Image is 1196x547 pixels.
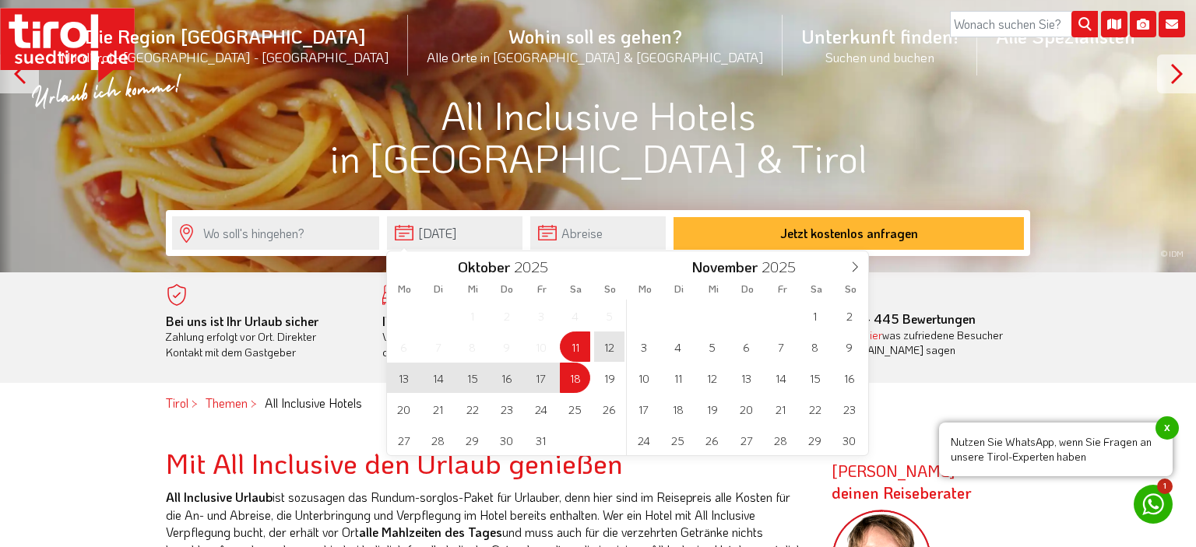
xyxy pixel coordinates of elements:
[457,331,487,362] span: Oktober 8, 2025
[491,331,522,362] span: Oktober 9, 2025
[814,310,976,327] b: - 445 Bewertungen
[387,216,522,250] input: Anreise
[730,284,765,294] span: Do
[628,363,659,393] span: November 10, 2025
[594,363,624,393] span: Oktober 19, 2025
[427,48,764,65] small: Alle Orte in [GEOGRAPHIC_DATA] & [GEOGRAPHIC_DATA]
[389,331,419,362] span: Oktober 6, 2025
[166,394,188,411] a: Tirol
[731,363,762,393] span: November 13, 2025
[166,447,808,479] h2: Mit All Inclusive den Urlaub genießen
[166,314,359,360] div: Zahlung erfolgt vor Ort. Direkter Kontakt mit dem Gastgeber
[800,425,830,455] span: November 29, 2025
[663,394,693,424] span: November 18, 2025
[491,425,522,455] span: Oktober 30, 2025
[697,363,727,393] span: November 12, 2025
[674,217,1024,250] button: Jetzt kostenlos anfragen
[628,284,662,294] span: Mo
[834,300,864,331] span: November 2, 2025
[832,482,972,503] span: deinen Reiseberater
[834,284,868,294] span: So
[594,394,624,424] span: Oktober 26, 2025
[525,284,559,294] span: Fr
[457,363,487,393] span: Oktober 15, 2025
[697,394,727,424] span: November 19, 2025
[939,423,1173,476] span: Nutzen Sie WhatsApp, wenn Sie Fragen an unsere Tirol-Experten haben
[758,257,809,276] input: Year
[1159,11,1185,37] i: Kontakt
[662,284,696,294] span: Di
[765,363,796,393] span: November 14, 2025
[731,394,762,424] span: November 20, 2025
[691,260,758,275] span: November
[387,284,421,294] span: Mo
[560,363,590,393] span: Oktober 18, 2025
[389,425,419,455] span: Oktober 27, 2025
[458,260,510,275] span: Oktober
[265,394,362,411] em: All Inclusive Hotels
[457,394,487,424] span: Oktober 22, 2025
[61,48,389,65] small: Nordtirol - [GEOGRAPHIC_DATA] - [GEOGRAPHIC_DATA]
[731,425,762,455] span: November 27, 2025
[800,363,830,393] span: November 15, 2025
[1134,485,1173,524] a: 1 Nutzen Sie WhatsApp, wenn Sie Fragen an unsere Tirol-Experten habenx
[834,363,864,393] span: November 16, 2025
[491,394,522,424] span: Oktober 23, 2025
[783,7,977,82] a: Unterkunft finden!Suchen und buchen
[510,257,561,276] input: Year
[423,394,453,424] span: Oktober 21, 2025
[423,363,453,393] span: Oktober 14, 2025
[663,425,693,455] span: November 25, 2025
[801,48,959,65] small: Suchen und buchen
[166,313,318,329] b: Bei uns ist Ihr Urlaub sicher
[696,284,730,294] span: Mi
[526,363,556,393] span: Oktober 17, 2025
[800,331,830,362] span: November 8, 2025
[814,328,1008,358] div: was zufriedene Besucher über [DOMAIN_NAME] sagen
[382,314,575,360] div: Von der Buchung bis zum Aufenthalt, der gesamte Ablauf ist unkompliziert
[172,216,379,250] input: Wo soll's hingehen?
[834,331,864,362] span: November 9, 2025
[594,331,624,362] span: Oktober 12, 2025
[166,93,1030,179] h1: All Inclusive Hotels in [GEOGRAPHIC_DATA] & Tirol
[800,300,830,331] span: November 1, 2025
[977,7,1154,65] a: Alle Spezialisten
[526,425,556,455] span: Oktober 31, 2025
[166,489,273,505] strong: All Inclusive Urlaub
[1157,479,1173,494] span: 1
[628,331,659,362] span: November 3, 2025
[765,425,796,455] span: November 28, 2025
[1130,11,1156,37] i: Fotogalerie
[423,425,453,455] span: Oktober 28, 2025
[800,394,830,424] span: November 22, 2025
[628,394,659,424] span: November 17, 2025
[560,394,590,424] span: Oktober 25, 2025
[559,284,593,294] span: Sa
[423,331,453,362] span: Oktober 7, 2025
[490,284,524,294] span: Do
[206,394,248,411] a: Themen
[593,284,628,294] span: So
[491,300,522,331] span: Oktober 2, 2025
[697,331,727,362] span: November 5, 2025
[389,363,419,393] span: Oktober 13, 2025
[457,425,487,455] span: Oktober 29, 2025
[560,300,590,331] span: Oktober 4, 2025
[663,363,693,393] span: November 11, 2025
[765,284,800,294] span: Fr
[832,461,972,503] strong: [PERSON_NAME]
[359,524,502,540] strong: alle Mahlzeiten des Tages
[628,425,659,455] span: November 24, 2025
[765,331,796,362] span: November 7, 2025
[408,7,783,82] a: Wohin soll es gehen?Alle Orte in [GEOGRAPHIC_DATA] & [GEOGRAPHIC_DATA]
[530,216,666,250] input: Abreise
[526,394,556,424] span: Oktober 24, 2025
[42,7,408,82] a: Die Region [GEOGRAPHIC_DATA]Nordtirol - [GEOGRAPHIC_DATA] - [GEOGRAPHIC_DATA]
[731,331,762,362] span: November 6, 2025
[834,425,864,455] span: November 30, 2025
[457,300,487,331] span: Oktober 1, 2025
[456,284,490,294] span: Mi
[421,284,456,294] span: Di
[382,313,544,329] b: Ihr Traumurlaub beginnt hier!
[834,394,864,424] span: November 23, 2025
